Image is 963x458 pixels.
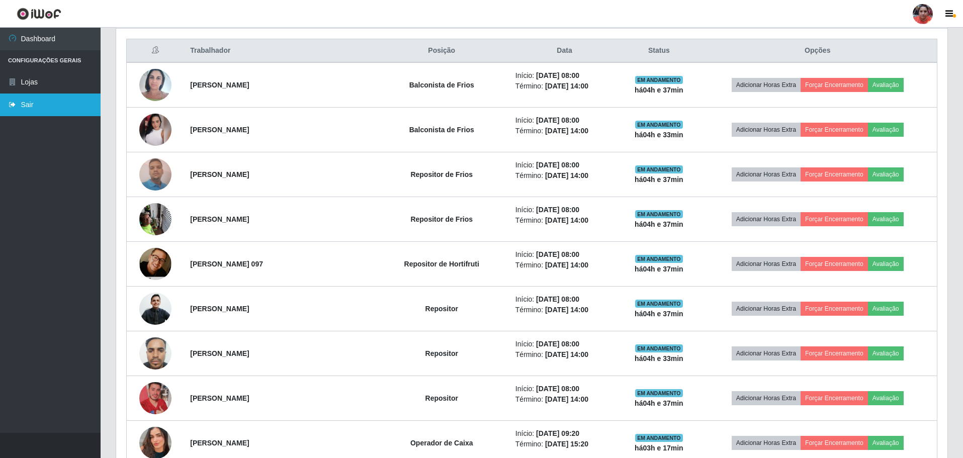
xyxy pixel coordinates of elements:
[515,81,614,91] li: Término:
[868,391,904,405] button: Avaliação
[184,39,374,63] th: Trabalhador
[139,370,171,427] img: 1741878920639.jpeg
[635,389,683,397] span: EM ANDAMENTO
[868,436,904,450] button: Avaliação
[868,346,904,360] button: Avaliação
[536,71,579,79] time: [DATE] 08:00
[732,123,801,137] button: Adicionar Horas Extra
[545,82,588,90] time: [DATE] 14:00
[515,294,614,305] li: Início:
[635,310,683,318] strong: há 04 h e 37 min
[868,167,904,181] button: Avaliação
[698,39,937,63] th: Opções
[545,261,588,269] time: [DATE] 14:00
[801,436,868,450] button: Forçar Encerramento
[635,131,683,139] strong: há 04 h e 33 min
[635,86,683,94] strong: há 04 h e 37 min
[536,250,579,258] time: [DATE] 08:00
[410,439,473,447] strong: Operador de Caixa
[536,295,579,303] time: [DATE] 08:00
[545,440,588,448] time: [DATE] 15:20
[620,39,698,63] th: Status
[545,216,588,224] time: [DATE] 14:00
[801,302,868,316] button: Forçar Encerramento
[635,121,683,129] span: EM ANDAMENTO
[190,305,249,313] strong: [PERSON_NAME]
[515,115,614,126] li: Início:
[545,306,588,314] time: [DATE] 14:00
[425,394,458,402] strong: Repositor
[732,212,801,226] button: Adicionar Horas Extra
[515,349,614,360] li: Término:
[868,212,904,226] button: Avaliação
[190,439,249,447] strong: [PERSON_NAME]
[536,385,579,393] time: [DATE] 08:00
[536,340,579,348] time: [DATE] 08:00
[536,429,579,437] time: [DATE] 09:20
[801,78,868,92] button: Forçar Encerramento
[409,126,474,134] strong: Balconista de Frios
[190,394,249,402] strong: [PERSON_NAME]
[190,126,249,134] strong: [PERSON_NAME]
[801,346,868,360] button: Forçar Encerramento
[515,170,614,181] li: Término:
[732,346,801,360] button: Adicionar Horas Extra
[801,257,868,271] button: Forçar Encerramento
[515,305,614,315] li: Término:
[515,394,614,405] li: Término:
[868,78,904,92] button: Avaliação
[515,126,614,136] li: Término:
[545,350,588,358] time: [DATE] 14:00
[635,354,683,362] strong: há 04 h e 33 min
[635,165,683,173] span: EM ANDAMENTO
[635,300,683,308] span: EM ANDAMENTO
[635,344,683,352] span: EM ANDAMENTO
[515,260,614,270] li: Término:
[515,160,614,170] li: Início:
[410,215,473,223] strong: Repositor de Frios
[515,249,614,260] li: Início:
[868,257,904,271] button: Avaliação
[515,439,614,449] li: Término:
[139,114,171,146] img: 1757024966561.jpeg
[515,70,614,81] li: Início:
[515,215,614,226] li: Término:
[635,175,683,184] strong: há 04 h e 37 min
[732,167,801,181] button: Adicionar Horas Extra
[536,161,579,169] time: [DATE] 08:00
[190,81,249,89] strong: [PERSON_NAME]
[190,170,249,178] strong: [PERSON_NAME]
[404,260,479,268] strong: Repositor de Hortifruti
[17,8,61,20] img: CoreUI Logo
[732,78,801,92] button: Adicionar Horas Extra
[515,384,614,394] li: Início:
[509,39,620,63] th: Data
[139,292,171,326] img: 1625782717345.jpeg
[635,76,683,84] span: EM ANDAMENTO
[635,210,683,218] span: EM ANDAMENTO
[732,391,801,405] button: Adicionar Horas Extra
[635,220,683,228] strong: há 04 h e 37 min
[635,434,683,442] span: EM ANDAMENTO
[410,170,473,178] strong: Repositor de Frios
[190,260,263,268] strong: [PERSON_NAME] 097
[374,39,509,63] th: Posição
[635,255,683,263] span: EM ANDAMENTO
[139,153,171,196] img: 1747319122183.jpeg
[545,395,588,403] time: [DATE] 14:00
[139,63,171,106] img: 1705690307767.jpeg
[868,302,904,316] button: Avaliação
[732,436,801,450] button: Adicionar Horas Extra
[732,257,801,271] button: Adicionar Horas Extra
[425,349,458,357] strong: Repositor
[545,127,588,135] time: [DATE] 14:00
[190,349,249,357] strong: [PERSON_NAME]
[801,167,868,181] button: Forçar Encerramento
[536,206,579,214] time: [DATE] 08:00
[139,239,171,288] img: 1743609849878.jpeg
[190,215,249,223] strong: [PERSON_NAME]
[425,305,458,313] strong: Repositor
[515,205,614,215] li: Início:
[536,116,579,124] time: [DATE] 08:00
[868,123,904,137] button: Avaliação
